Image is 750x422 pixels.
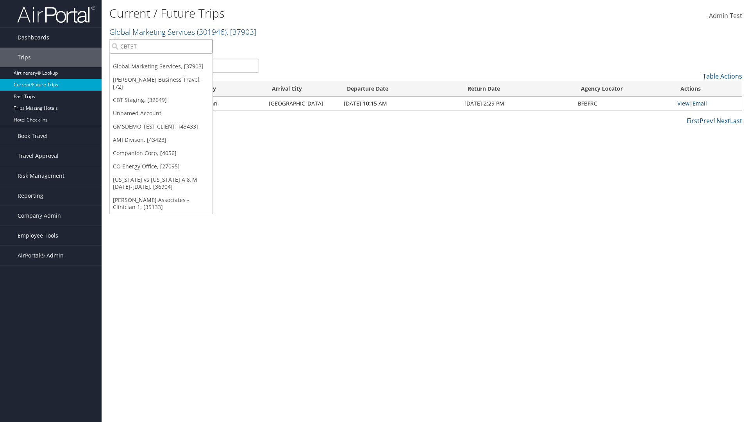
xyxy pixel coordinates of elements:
[18,166,64,186] span: Risk Management
[673,81,742,97] th: Actions
[170,81,264,97] th: Departure City: activate to sort column ascending
[18,226,58,245] span: Employee Tools
[340,81,461,97] th: Departure Date: activate to sort column descending
[18,206,61,225] span: Company Admin
[461,81,574,97] th: Return Date: activate to sort column ascending
[110,147,212,160] a: Companion Corp, [4056]
[227,27,256,37] span: , [ 37903 ]
[109,41,531,51] p: Filter:
[18,48,31,67] span: Trips
[700,116,713,125] a: Prev
[18,186,43,206] span: Reporting
[265,97,340,111] td: [GEOGRAPHIC_DATA]
[693,100,707,107] a: Email
[109,5,531,21] h1: Current / Future Trips
[673,97,742,111] td: |
[110,193,212,214] a: [PERSON_NAME] Associates - Clinician 1, [35133]
[110,107,212,120] a: Unnamed Account
[574,81,673,97] th: Agency Locator: activate to sort column ascending
[461,97,574,111] td: [DATE] 2:29 PM
[18,246,64,265] span: AirPortal® Admin
[109,27,256,37] a: Global Marketing Services
[110,60,212,73] a: Global Marketing Services, [37903]
[110,39,212,54] input: Search Accounts
[110,73,212,93] a: [PERSON_NAME] Business Travel, [72]
[677,100,689,107] a: View
[170,97,264,111] td: [US_STATE] Penn
[17,5,95,23] img: airportal-logo.png
[574,97,673,111] td: BFBFRC
[110,133,212,147] a: AMI Divison, [43423]
[709,11,742,20] span: Admin Test
[340,97,461,111] td: [DATE] 10:15 AM
[265,81,340,97] th: Arrival City: activate to sort column ascending
[110,93,212,107] a: CBT Staging, [32649]
[18,146,59,166] span: Travel Approval
[110,160,212,173] a: CO Energy Office, [27095]
[687,116,700,125] a: First
[197,27,227,37] span: ( 301946 )
[110,173,212,193] a: [US_STATE] vs [US_STATE] A & M [DATE]-[DATE], [36904]
[713,116,716,125] a: 1
[709,4,742,28] a: Admin Test
[18,28,49,47] span: Dashboards
[730,116,742,125] a: Last
[110,120,212,133] a: GMSDEMO TEST CLIENT, [43433]
[18,126,48,146] span: Book Travel
[716,116,730,125] a: Next
[703,72,742,80] a: Table Actions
